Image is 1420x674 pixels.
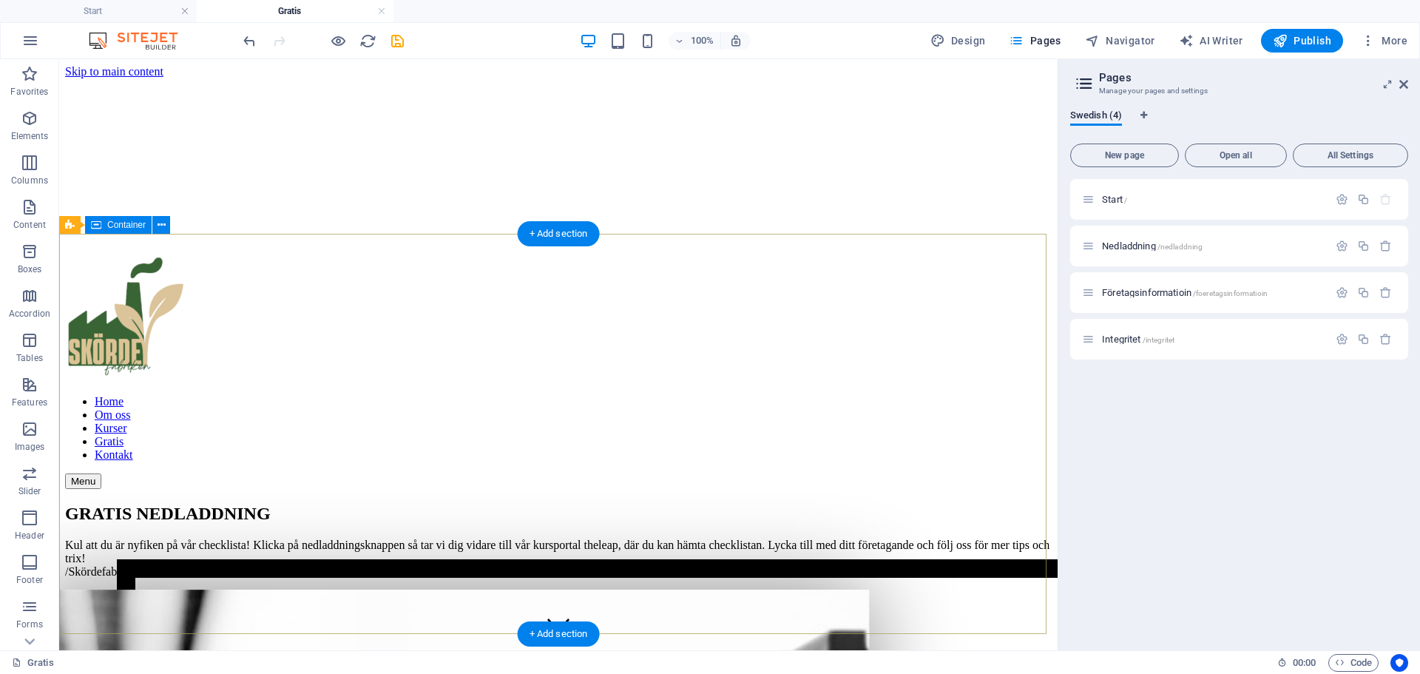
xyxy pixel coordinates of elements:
div: Duplicate [1357,333,1370,346]
span: Click to open page [1102,240,1203,252]
span: Start [1102,194,1127,205]
div: Settings [1336,333,1348,346]
span: Container [107,220,146,229]
button: Publish [1261,29,1343,53]
span: /foeretagsinformatioin [1193,289,1268,297]
button: Design [924,29,992,53]
button: Code [1328,654,1379,672]
a: Skip to main content [6,6,104,18]
div: Duplicate [1357,286,1370,299]
p: Images [15,441,45,453]
span: Integritet [1102,334,1174,345]
span: New page [1077,151,1172,160]
span: Swedish (4) [1070,107,1122,127]
p: Features [12,397,47,408]
div: Start/ [1098,195,1328,204]
span: More [1361,33,1407,48]
button: All Settings [1293,144,1408,167]
span: : [1303,657,1305,668]
div: Integritet/integritet [1098,334,1328,344]
span: 00 00 [1293,654,1316,672]
p: Elements [11,130,49,142]
div: Duplicate [1357,193,1370,206]
p: Content [13,219,46,231]
p: Header [15,530,44,542]
button: 100% [669,32,721,50]
a: Click to cancel selection. Double-click to open Pages [12,654,54,672]
button: undo [240,32,258,50]
button: AI Writer [1173,29,1249,53]
div: Design (Ctrl+Alt+Y) [924,29,992,53]
span: Publish [1273,33,1331,48]
p: Tables [16,352,43,364]
div: Nedladdning/nedladdning [1098,241,1328,251]
h6: 100% [691,32,714,50]
h6: Session time [1277,654,1316,672]
i: Reload page [359,33,376,50]
p: Columns [11,175,48,186]
span: AI Writer [1179,33,1243,48]
div: Settings [1336,193,1348,206]
div: Language Tabs [1070,109,1408,138]
div: + Add section [518,221,600,246]
div: The startpage cannot be deleted [1379,193,1392,206]
div: Företagsinformatioin/foeretagsinformatioin [1098,288,1328,297]
p: Boxes [18,263,42,275]
button: Navigator [1079,29,1161,53]
p: Accordion [9,308,50,320]
div: Remove [1379,333,1392,346]
span: Code [1335,654,1372,672]
span: Open all [1191,151,1280,160]
p: Slider [18,485,41,497]
h4: Gratis [197,3,393,19]
h2: Pages [1099,71,1408,84]
button: reload [359,32,376,50]
button: Click here to leave preview mode and continue editing [329,32,347,50]
span: All Settings [1299,151,1402,160]
span: Design [930,33,986,48]
span: /nedladdning [1157,243,1203,251]
button: More [1355,29,1413,53]
button: save [388,32,406,50]
div: Remove [1379,286,1392,299]
i: Save (Ctrl+S) [389,33,406,50]
div: + Add section [518,621,600,647]
p: Forms [16,619,43,630]
p: Favorites [10,86,48,98]
button: New page [1070,144,1179,167]
div: Settings [1336,286,1348,299]
button: Pages [1003,29,1066,53]
p: Footer [16,574,43,586]
span: Företagsinformatioin [1102,287,1268,298]
i: On resize automatically adjust zoom level to fit chosen device. [729,34,743,47]
h3: Manage your pages and settings [1099,84,1379,98]
i: Undo: Delete elements (Ctrl+Z) [241,33,258,50]
button: Open all [1185,144,1287,167]
button: Usercentrics [1390,654,1408,672]
span: / [1124,196,1127,204]
span: Pages [1009,33,1061,48]
span: /integritet [1143,336,1175,344]
img: Editor Logo [85,32,196,50]
span: Navigator [1085,33,1155,48]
